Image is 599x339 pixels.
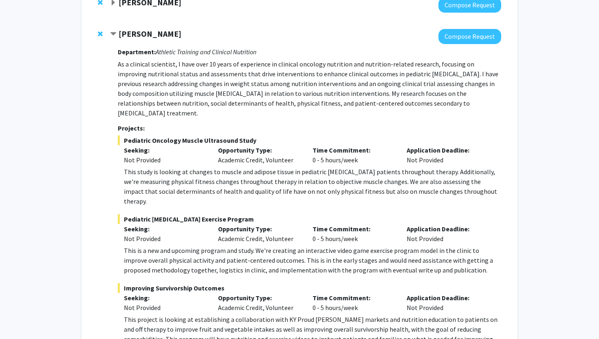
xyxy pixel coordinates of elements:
[118,214,501,224] span: Pediatric [MEDICAL_DATA] Exercise Program
[401,224,495,244] div: Not Provided
[118,135,501,145] span: Pediatric Oncology Muscle Ultrasound Study
[124,155,206,165] div: Not Provided
[306,145,401,165] div: 0 - 5 hours/week
[401,293,495,312] div: Not Provided
[118,283,501,293] span: Improving Survivorship Outcomes
[218,145,300,155] p: Opportunity Type:
[124,303,206,312] div: Not Provided
[313,145,395,155] p: Time Commitment:
[218,224,300,234] p: Opportunity Type:
[212,293,306,312] div: Academic Credit, Volunteer
[124,224,206,234] p: Seeking:
[156,48,256,56] i: Athletic Training and Clinical Nutrition
[407,145,489,155] p: Application Deadline:
[313,293,395,303] p: Time Commitment:
[118,124,145,132] strong: Projects:
[212,224,306,244] div: Academic Credit, Volunteer
[6,302,35,333] iframe: Chat
[124,234,206,244] div: Not Provided
[124,293,206,303] p: Seeking:
[118,48,156,56] strong: Department:
[401,145,495,165] div: Not Provided
[407,224,489,234] p: Application Deadline:
[124,167,501,206] p: This study is looking at changes to muscle and adipose tissue in pediatric [MEDICAL_DATA] patient...
[118,59,501,118] p: As a clinical scientist, I have over 10 years of experience in clinical oncology nutrition and nu...
[306,293,401,312] div: 0 - 5 hours/week
[98,31,103,37] span: Remove Corey Hawes from bookmarks
[407,293,489,303] p: Application Deadline:
[119,29,181,39] strong: [PERSON_NAME]
[438,29,501,44] button: Compose Request to Corey Hawes
[218,293,300,303] p: Opportunity Type:
[110,31,117,38] span: Contract Corey Hawes Bookmark
[124,246,501,275] p: This is a new and upcoming program and study. We're creating an interactive video game exercise p...
[313,224,395,234] p: Time Commitment:
[212,145,306,165] div: Academic Credit, Volunteer
[306,224,401,244] div: 0 - 5 hours/week
[124,145,206,155] p: Seeking:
